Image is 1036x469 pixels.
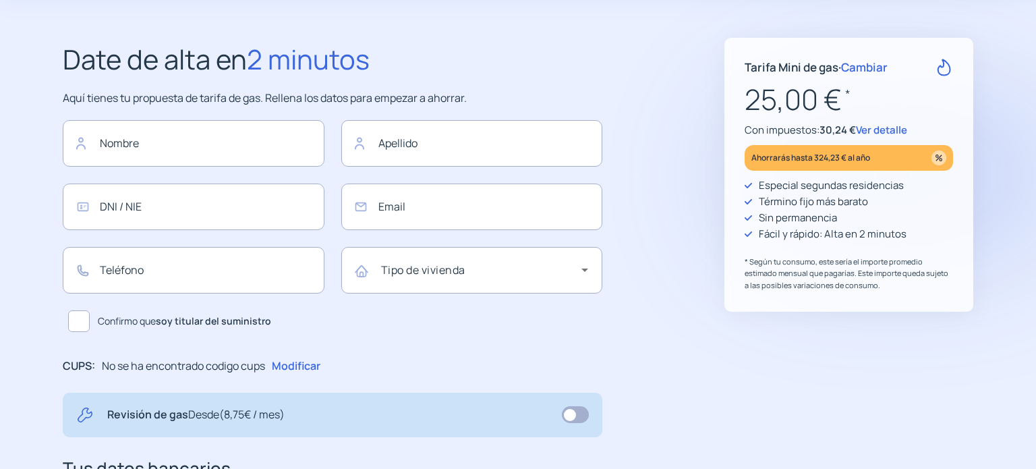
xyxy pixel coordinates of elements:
p: CUPS: [63,358,95,375]
img: tool.svg [76,406,94,424]
p: Con impuestos: [745,122,953,138]
p: Fácil y rápido: Alta en 2 minutos [759,226,906,242]
span: Confirmo que [98,314,271,329]
h2: Date de alta en [63,38,602,81]
p: Aquí tienes tu propuesta de tarifa de gas. Rellena los datos para empezar a ahorrar. [63,90,602,107]
p: 25,00 € [745,77,953,122]
p: Sin permanencia [759,210,837,226]
span: 2 minutos [247,40,370,78]
img: rate-G.svg [936,59,953,76]
span: Desde (8,75€ / mes) [188,407,285,422]
b: soy titular del suministro [156,314,271,327]
img: percentage_icon.svg [931,150,946,165]
p: Tarifa Mini de gas · [745,58,888,76]
p: Modificar [272,358,320,375]
p: Especial segundas residencias [759,177,904,194]
span: Cambiar [841,59,888,75]
mat-label: Tipo de vivienda [381,263,465,277]
span: 30,24 € [819,123,856,137]
span: Ver detalle [856,123,907,137]
p: * Según tu consumo, este sería el importe promedio estimado mensual que pagarías. Este importe qu... [745,256,953,292]
p: Ahorrarás hasta 324,23 € al año [751,150,870,165]
p: No se ha encontrado codigo cups [102,358,265,375]
p: Revisión de gas [107,406,285,424]
p: Término fijo más barato [759,194,868,210]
